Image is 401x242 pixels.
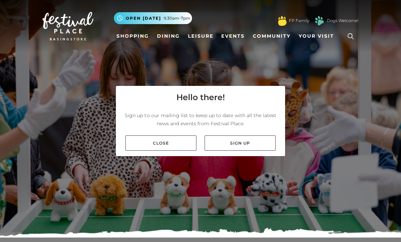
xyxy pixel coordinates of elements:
p: Sign up to our mailing list to keep up to date with all the latest news and events from Festival ... [121,111,280,128]
a: FP Family [289,18,309,24]
a: Sign up [205,135,276,151]
span: Your Visit [299,33,334,40]
a: Leisure [185,30,216,42]
a: Your Visit [296,30,340,42]
a: Events [219,30,247,42]
span: 9.30am-7pm [164,15,190,21]
a: Dining [154,30,182,42]
a: Shopping [114,30,152,42]
a: Close [125,135,196,151]
h4: Hello there! [176,91,225,104]
button: Open [DATE] 9.30am-7pm [114,12,192,24]
a: Dogs Welcome! [327,18,359,24]
a: Community [250,30,293,42]
img: Festival Place Logo [42,12,93,40]
span: Open [DATE] [126,15,161,21]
